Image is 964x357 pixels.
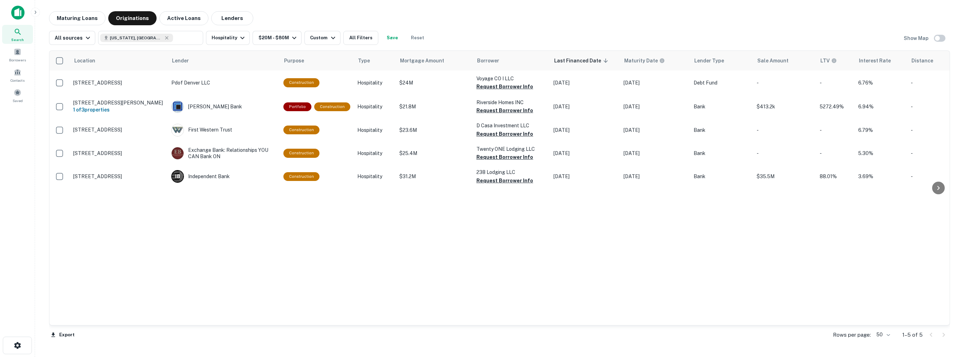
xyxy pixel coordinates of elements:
button: Request Borrower Info [476,176,533,185]
iframe: Chat Widget [929,301,964,335]
span: Lender Type [694,56,724,65]
p: Bank [694,103,750,110]
span: Interest Rate [859,56,900,65]
span: Last Financed Date [554,56,610,65]
p: Hospitality [357,103,392,110]
p: - [757,126,813,134]
button: Request Borrower Info [476,82,533,91]
span: Location [74,56,104,65]
p: [STREET_ADDRESS] [73,127,164,133]
p: $24M [399,79,469,87]
p: $21.8M [399,103,469,110]
div: LTVs displayed on the website are for informational purposes only and may be reported incorrectly... [820,57,837,65]
div: This loan purpose was for construction [283,78,319,87]
p: Hospitality [357,149,392,157]
span: Mortgage Amount [400,56,453,65]
div: Exchange Bank: Relationships YOU CAN Bank ON [171,147,276,160]
span: [US_STATE], [GEOGRAPHIC_DATA] [110,35,163,41]
button: $20M - $80M [253,31,302,45]
p: [STREET_ADDRESS] [73,80,164,86]
th: Mortgage Amount [396,51,473,70]
button: Request Borrower Info [476,130,533,138]
p: Bank [694,126,750,134]
p: [DATE] [624,103,687,110]
th: Sale Amount [753,51,816,70]
p: [DATE] [624,149,687,157]
div: All sources [55,34,92,42]
button: Maturing Loans [49,11,105,25]
p: Bank [694,173,750,180]
a: Contacts [2,66,33,85]
h6: Maturity Date [624,57,658,65]
p: - [757,79,813,87]
p: [DATE] [553,103,617,110]
p: [STREET_ADDRESS][PERSON_NAME] [73,100,164,106]
div: This is a portfolio loan with 3 properties [283,102,311,111]
p: 3.69% [858,173,904,180]
p: 5.30% [858,149,904,157]
h6: Show Map [904,34,930,42]
p: Hospitality [357,79,392,87]
p: $23.6M [399,126,469,134]
p: $25.4M [399,149,469,157]
div: This loan purpose was for construction [283,126,319,134]
button: Active Loans [159,11,208,25]
p: $31.2M [399,173,469,180]
p: 238 Lodging LLC [476,168,546,176]
div: Custom [310,34,337,42]
a: Borrowers [2,45,33,64]
a: Search [2,25,33,44]
th: Last Financed Date [550,51,620,70]
p: [DATE] [553,126,617,134]
p: - [911,103,956,110]
th: Type [354,51,396,70]
th: Borrower [473,51,550,70]
p: Bank [694,149,750,157]
div: This loan purpose was for construction [283,149,319,157]
p: Voyage CO I LLC [476,75,546,82]
p: - [911,173,956,180]
th: Interest Rate [855,51,907,70]
p: 6.79% [858,126,904,134]
button: Export [49,330,76,340]
button: Hospitality [206,31,250,45]
p: Debt Fund [694,79,750,87]
div: Independent Bank [171,170,276,183]
span: - [820,127,822,133]
button: Lenders [211,11,253,25]
button: Save your search to get updates of matches that match your search criteria. [381,31,404,45]
p: I B [175,173,180,180]
img: capitalize-icon.png [11,6,25,20]
span: Sale Amount [757,56,798,65]
span: Maturity dates displayed may be estimated. Please contact the lender for the most accurate maturi... [624,57,674,65]
img: picture [172,147,184,159]
p: [STREET_ADDRESS] [73,173,164,180]
p: 6.76% [858,79,904,87]
button: All Filters [343,31,378,45]
span: Purpose [284,56,313,65]
p: Hospitality [357,126,392,134]
p: [DATE] [553,173,617,180]
p: D Casa Investment LLC [476,122,546,129]
p: [DATE] [624,173,687,180]
span: - [820,80,822,86]
p: [STREET_ADDRESS] [73,150,164,156]
span: Type [358,56,379,65]
p: 6.94% [858,103,904,110]
p: - [911,126,956,134]
div: This loan purpose was for construction [283,172,319,181]
span: Search [11,37,24,42]
p: [DATE] [553,149,617,157]
div: First Western Trust [171,124,276,136]
a: Saved [2,86,33,105]
p: Riverside Homes INC [476,99,546,106]
div: 50 [874,330,891,340]
h6: LTV [820,57,830,65]
th: Location [70,51,168,70]
div: Maturity dates displayed may be estimated. Please contact the lender for the most accurate maturi... [624,57,665,65]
